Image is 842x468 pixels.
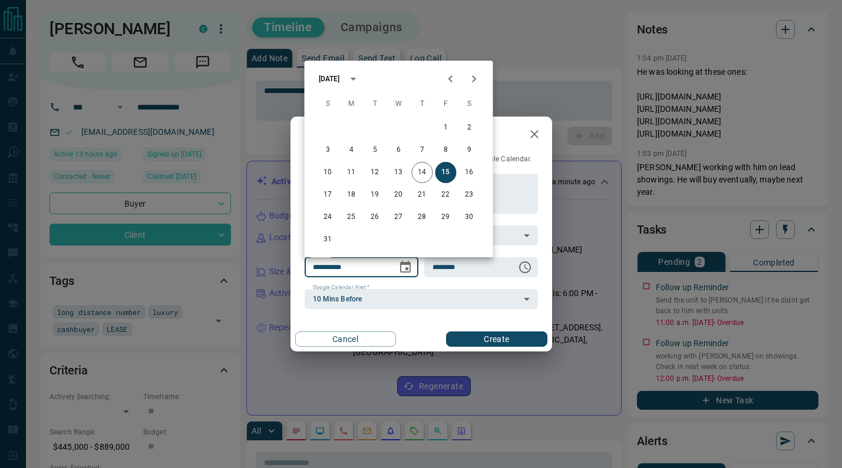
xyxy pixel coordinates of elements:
[343,69,363,89] button: calendar view is open, switch to year view
[513,255,537,279] button: Choose time, selected time is 11:00 AM
[412,92,433,116] span: Thursday
[341,92,362,116] span: Monday
[318,92,339,116] span: Sunday
[412,207,433,228] button: 28
[459,140,480,161] button: 9
[341,184,362,205] button: 18
[365,162,386,183] button: 12
[412,162,433,183] button: 14
[463,67,486,91] button: Next month
[318,184,339,205] button: 17
[388,92,410,116] span: Wednesday
[318,162,339,183] button: 10
[435,117,457,138] button: 1
[313,284,369,291] label: Google Calendar Alert
[388,184,410,205] button: 20
[365,140,386,161] button: 5
[435,184,457,205] button: 22
[446,331,547,347] button: Create
[365,184,386,205] button: 19
[459,207,480,228] button: 30
[388,162,410,183] button: 13
[341,207,362,228] button: 25
[435,207,457,228] button: 29
[341,140,362,161] button: 4
[365,92,386,116] span: Tuesday
[318,140,339,161] button: 3
[388,207,410,228] button: 27
[305,289,538,309] div: 10 Mins Before
[459,184,480,205] button: 23
[394,255,417,279] button: Choose date, selected date is Aug 15, 2025
[435,140,457,161] button: 8
[432,252,448,260] label: Time
[295,331,396,347] button: Cancel
[459,117,480,138] button: 2
[341,162,362,183] button: 11
[412,140,433,161] button: 7
[313,252,328,260] label: Date
[318,207,339,228] button: 24
[435,92,457,116] span: Friday
[318,229,339,250] button: 31
[435,162,457,183] button: 15
[459,162,480,183] button: 16
[459,92,480,116] span: Saturday
[388,140,410,161] button: 6
[439,67,463,91] button: Previous month
[365,207,386,228] button: 26
[290,117,369,154] h2: New Task
[319,74,340,84] div: [DATE]
[412,184,433,205] button: 21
